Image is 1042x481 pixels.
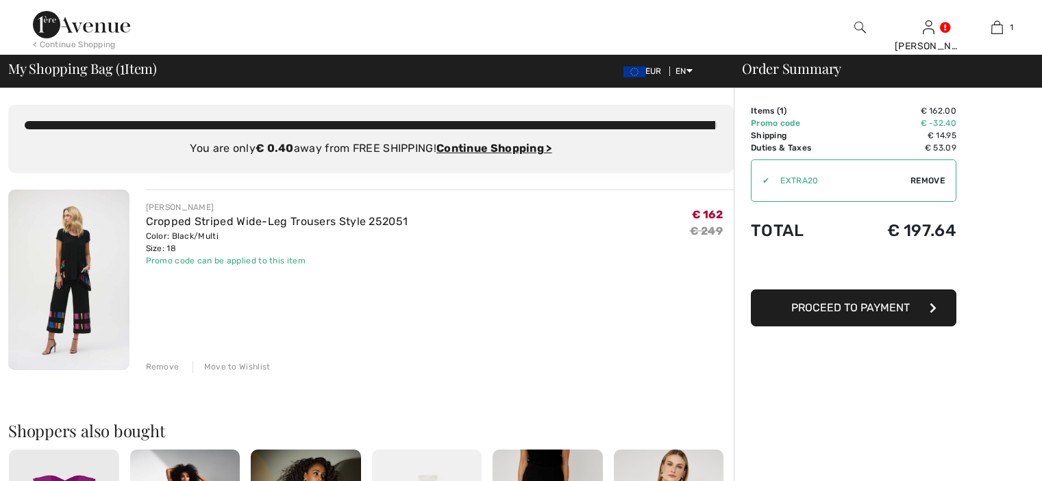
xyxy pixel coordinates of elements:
td: € 14.95 [847,129,956,142]
img: Euro [623,66,645,77]
div: Remove [146,361,179,373]
td: € -32.40 [847,117,956,129]
img: My Bag [991,19,1003,36]
div: Promo code can be applied to this item [146,255,408,267]
a: Cropped Striped Wide-Leg Trousers Style 252051 [146,215,408,228]
div: [PERSON_NAME] [146,201,408,213]
strong: € 0.40 [256,142,294,155]
div: Color: Black/Multi Size: 18 [146,230,408,255]
div: You are only away from FREE SHIPPING! [25,140,717,157]
td: Items ( ) [751,105,847,117]
span: 1 [120,58,125,76]
a: Continue Shopping > [436,142,552,155]
h2: Shoppers also bought [8,422,734,439]
div: Order Summary [725,62,1034,75]
span: Proceed to Payment [791,301,910,314]
button: Proceed to Payment [751,289,956,326]
s: € 249 [690,224,723,237]
img: search the website [854,19,866,36]
div: [PERSON_NAME] [895,39,962,53]
span: EUR [623,66,667,76]
span: 1 [780,106,784,116]
span: EN [675,66,693,76]
div: ✔ [752,174,769,187]
span: My Shopping Bag ( Item) [8,62,157,75]
span: 1 [1010,21,1013,34]
td: € 53.09 [847,142,956,154]
td: Duties & Taxes [751,142,847,154]
div: Move to Wishlist [193,361,271,373]
a: 1 [963,19,1030,36]
div: < Continue Shopping [33,38,116,51]
a: Sign In [923,21,934,34]
td: Shipping [751,129,847,142]
span: € 162 [692,208,723,221]
td: € 197.64 [847,207,956,254]
img: Cropped Striped Wide-Leg Trousers Style 252051 [8,190,129,370]
img: 1ère Avenue [33,11,130,38]
td: Promo code [751,117,847,129]
td: Total [751,207,847,254]
iframe: PayPal [751,254,956,285]
span: Remove [910,174,945,187]
td: € 162.00 [847,105,956,117]
input: Promo code [769,160,910,201]
img: My Info [923,19,934,36]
